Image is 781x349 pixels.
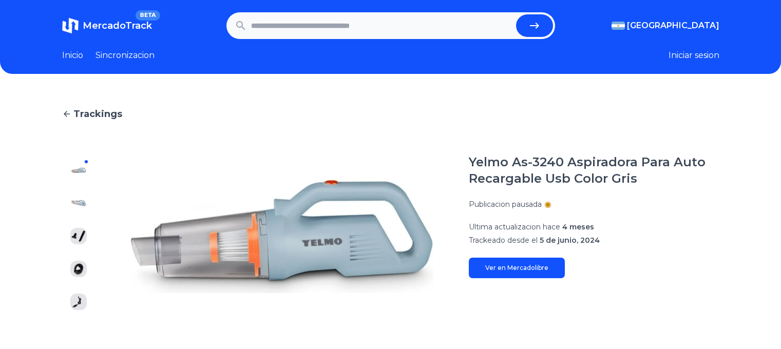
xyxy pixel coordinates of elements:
span: 5 de junio, 2024 [540,236,600,245]
img: Yelmo As-3240 Aspiradora Para Auto Recargable Usb Color Gris [70,228,87,244]
button: Iniciar sesion [669,49,719,62]
img: Argentina [612,22,625,30]
span: BETA [136,10,160,21]
img: Yelmo As-3240 Aspiradora Para Auto Recargable Usb Color Gris [70,294,87,310]
a: Trackings [62,107,719,121]
img: Yelmo As-3240 Aspiradora Para Auto Recargable Usb Color Gris [70,195,87,211]
span: Ultima actualizacion hace [469,222,560,231]
a: MercadoTrackBETA [62,17,152,34]
img: Yelmo As-3240 Aspiradora Para Auto Recargable Usb Color Gris [116,154,448,318]
span: Trackings [73,107,122,121]
p: Publicacion pausada [469,199,542,209]
a: Inicio [62,49,83,62]
a: Ver en Mercadolibre [469,258,565,278]
span: Trackeado desde el [469,236,538,245]
img: MercadoTrack [62,17,79,34]
button: [GEOGRAPHIC_DATA] [612,20,719,32]
span: MercadoTrack [83,20,152,31]
img: Yelmo As-3240 Aspiradora Para Auto Recargable Usb Color Gris [70,162,87,179]
span: 4 meses [562,222,594,231]
a: Sincronizacion [96,49,155,62]
span: [GEOGRAPHIC_DATA] [627,20,719,32]
img: Yelmo As-3240 Aspiradora Para Auto Recargable Usb Color Gris [70,261,87,277]
h1: Yelmo As-3240 Aspiradora Para Auto Recargable Usb Color Gris [469,154,719,187]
